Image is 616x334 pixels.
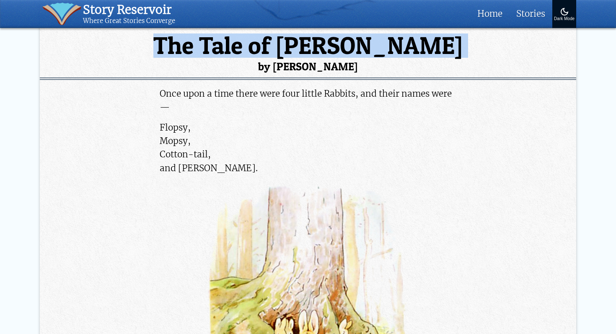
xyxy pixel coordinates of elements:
[40,61,576,72] small: by [PERSON_NAME]
[83,17,175,25] div: Where Great Stories Converge
[42,3,81,25] img: icon of book with waver spilling out.
[160,122,191,133] span: Flopsy,
[554,17,575,21] div: Dark Mode
[83,3,175,17] div: Story Reservoir
[160,121,456,175] p: and [PERSON_NAME].
[160,149,211,160] span: Cotton-tail,
[559,7,569,17] img: Turn On Dark Mode
[160,135,191,146] span: Mopsy,
[40,33,576,72] h1: The Tale of [PERSON_NAME]
[160,87,456,114] p: Once upon a time there were four little Rabbits, and their names were—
